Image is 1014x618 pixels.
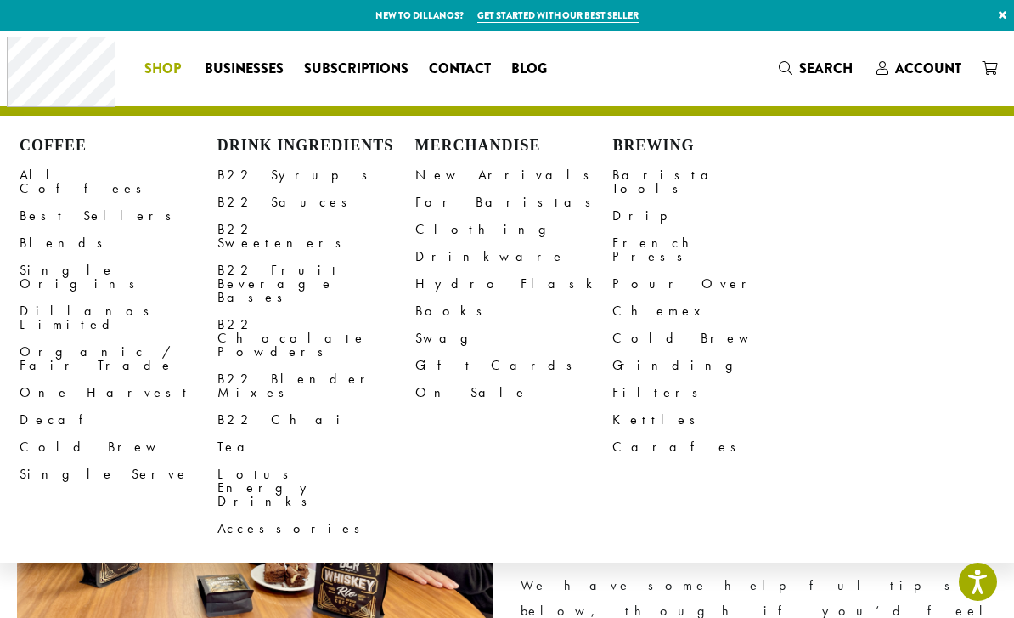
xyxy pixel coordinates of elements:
[20,257,217,298] a: Single Origins
[415,270,613,298] a: Hydro Flask
[612,230,810,270] a: French Press
[415,216,613,243] a: Clothing
[205,59,284,80] span: Businesses
[612,406,810,434] a: Kettles
[217,434,415,461] a: Tea
[612,270,810,298] a: Pour Over
[612,352,810,379] a: Grinding
[217,162,415,189] a: B22 Syrups
[20,338,217,379] a: Organic / Fair Trade
[217,189,415,216] a: B22 Sauces
[20,298,217,338] a: Dillanos Limited
[20,434,217,461] a: Cold Brew
[612,298,810,325] a: Chemex
[415,379,613,406] a: On Sale
[217,137,415,156] h4: Drink Ingredients
[134,55,194,82] a: Shop
[612,202,810,230] a: Drip
[20,406,217,434] a: Decaf
[477,9,639,23] a: Get started with our best seller
[20,379,217,406] a: One Harvest
[612,137,810,156] h4: Brewing
[304,59,408,80] span: Subscriptions
[612,162,810,202] a: Barista Tools
[20,162,217,202] a: All Coffees
[612,379,810,406] a: Filters
[415,298,613,325] a: Books
[415,243,613,270] a: Drinkware
[217,216,415,257] a: B22 Sweeteners
[799,59,853,78] span: Search
[20,137,217,156] h4: Coffee
[429,59,491,80] span: Contact
[415,162,613,189] a: New Arrivals
[20,461,217,488] a: Single Serve
[144,59,181,80] span: Shop
[20,202,217,230] a: Best Sellers
[217,311,415,366] a: B22 Chocolate Powders
[20,230,217,257] a: Blends
[612,434,810,461] a: Carafes
[217,257,415,311] a: B22 Fruit Beverage Bases
[415,325,613,352] a: Swag
[511,59,547,80] span: Blog
[217,461,415,515] a: Lotus Energy Drinks
[217,366,415,406] a: B22 Blender Mixes
[217,406,415,434] a: B22 Chai
[415,352,613,379] a: Gift Cards
[895,59,961,78] span: Account
[217,515,415,542] a: Accessories
[415,137,613,156] h4: Merchandise
[769,54,866,82] a: Search
[415,189,613,216] a: For Baristas
[612,325,810,352] a: Cold Brew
